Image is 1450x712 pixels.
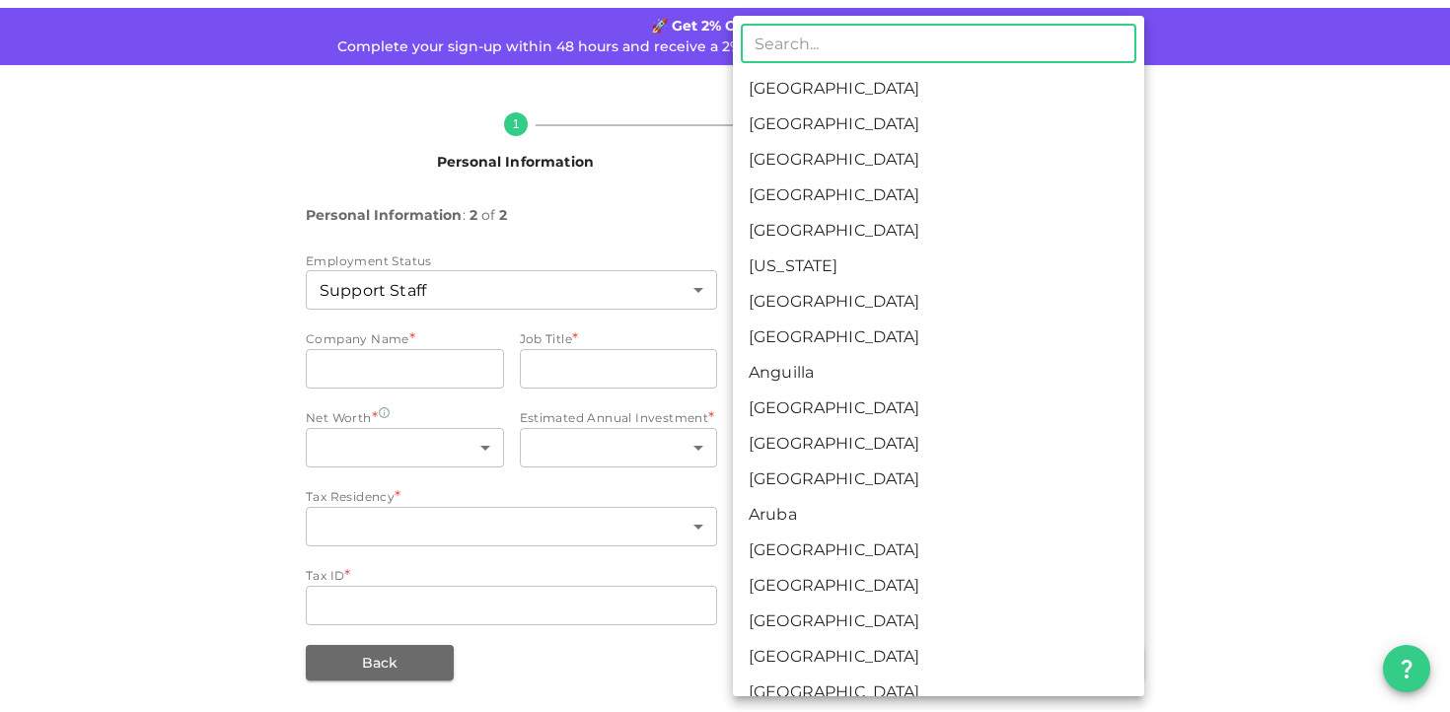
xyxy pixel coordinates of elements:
li: [GEOGRAPHIC_DATA] [733,604,1144,639]
li: [GEOGRAPHIC_DATA] [733,462,1144,497]
li: [GEOGRAPHIC_DATA] [733,533,1144,568]
li: [GEOGRAPHIC_DATA] [733,675,1144,710]
li: [GEOGRAPHIC_DATA] [733,284,1144,320]
li: [GEOGRAPHIC_DATA] [733,71,1144,107]
li: [GEOGRAPHIC_DATA] [733,426,1144,462]
li: Anguilla [733,355,1144,391]
li: [GEOGRAPHIC_DATA] [733,391,1144,426]
li: [GEOGRAPHIC_DATA] [733,107,1144,142]
li: [GEOGRAPHIC_DATA] [733,320,1144,355]
li: [US_STATE] [733,249,1144,284]
li: [GEOGRAPHIC_DATA] [733,639,1144,675]
li: [GEOGRAPHIC_DATA] [733,568,1144,604]
li: [GEOGRAPHIC_DATA] [733,142,1144,178]
li: Aruba [733,497,1144,533]
li: [GEOGRAPHIC_DATA] [733,178,1144,213]
input: Search... [741,24,1136,63]
li: [GEOGRAPHIC_DATA] [733,213,1144,249]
